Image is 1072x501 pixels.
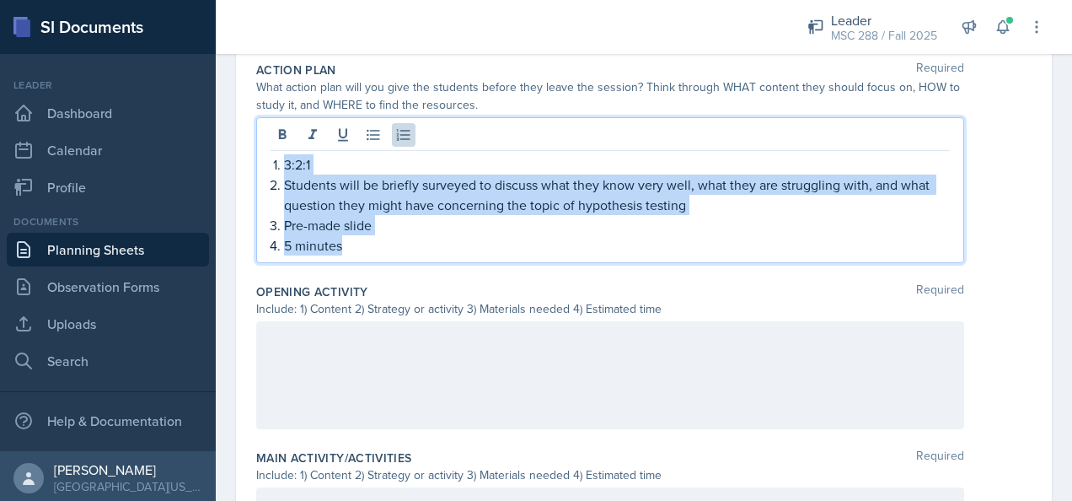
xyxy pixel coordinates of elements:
[284,215,950,235] p: Pre-made slide
[7,133,209,167] a: Calendar
[284,235,950,256] p: 5 minutes
[256,62,336,78] label: Action Plan
[7,214,209,229] div: Documents
[284,175,950,215] p: Students will be briefly surveyed to discuss what they know very well, what they are struggling w...
[916,450,964,466] span: Required
[54,478,202,495] div: [GEOGRAPHIC_DATA][US_STATE] in [GEOGRAPHIC_DATA]
[256,300,964,318] div: Include: 1) Content 2) Strategy or activity 3) Materials needed 4) Estimated time
[256,450,411,466] label: Main Activity/Activities
[7,270,209,304] a: Observation Forms
[7,233,209,267] a: Planning Sheets
[916,62,964,78] span: Required
[256,78,964,114] div: What action plan will you give the students before they leave the session? Think through WHAT con...
[284,154,950,175] p: 3:2:1
[916,283,964,300] span: Required
[7,96,209,130] a: Dashboard
[7,307,209,341] a: Uploads
[831,27,937,45] div: MSC 288 / Fall 2025
[7,344,209,378] a: Search
[7,170,209,204] a: Profile
[7,404,209,438] div: Help & Documentation
[831,10,937,30] div: Leader
[256,466,964,484] div: Include: 1) Content 2) Strategy or activity 3) Materials needed 4) Estimated time
[256,283,368,300] label: Opening Activity
[7,78,209,93] div: Leader
[54,461,202,478] div: [PERSON_NAME]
